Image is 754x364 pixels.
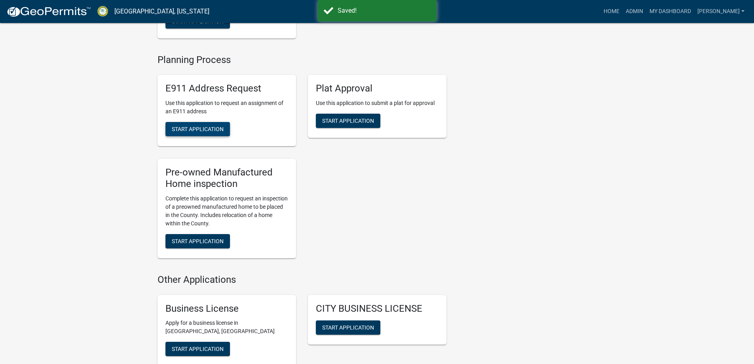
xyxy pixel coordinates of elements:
[165,303,288,314] h5: Business License
[694,4,748,19] a: [PERSON_NAME]
[172,238,224,244] span: Start Application
[114,5,209,18] a: [GEOGRAPHIC_DATA], [US_STATE]
[165,14,230,29] button: Start Application
[316,99,439,107] p: Use this application to submit a plat for approval
[623,4,646,19] a: Admin
[322,324,374,331] span: Start Application
[172,18,224,24] span: Start Application
[316,83,439,94] h5: Plat Approval
[165,167,288,190] h5: Pre-owned Manufactured Home inspection
[165,83,288,94] h5: E911 Address Request
[322,118,374,124] span: Start Application
[316,303,439,314] h5: CITY BUSINESS LICENSE
[172,126,224,132] span: Start Application
[646,4,694,19] a: My Dashboard
[158,54,446,66] h4: Planning Process
[165,342,230,356] button: Start Application
[97,6,108,17] img: Crawford County, Georgia
[158,274,446,286] h4: Other Applications
[316,320,380,335] button: Start Application
[165,234,230,248] button: Start Application
[172,346,224,352] span: Start Application
[165,99,288,116] p: Use this application to request an assignment of an E911 address
[338,6,431,15] div: Saved!
[600,4,623,19] a: Home
[165,194,288,228] p: Complete this application to request an inspection of a preowned manufactured home to be placed i...
[165,319,288,335] p: Apply for a business license in [GEOGRAPHIC_DATA], [GEOGRAPHIC_DATA]
[165,122,230,136] button: Start Application
[316,114,380,128] button: Start Application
